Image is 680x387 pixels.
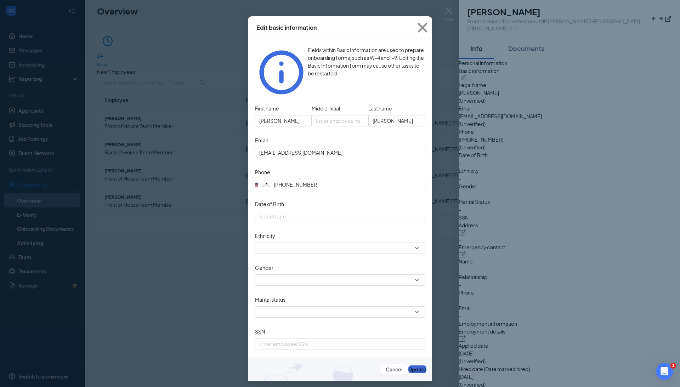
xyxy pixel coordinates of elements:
span: Fields within Basic Information are used to prepare onboarding forms, such as W-4 and I-9. Editin... [308,47,424,76]
button: Cancel [380,364,408,375]
label: Marital status [255,296,285,303]
span: First name [255,104,279,112]
iframe: Intercom live chat [656,363,673,380]
svg: Cross [413,18,432,37]
label: Gender [255,264,273,272]
input: Enter employee middle initial [312,115,368,126]
span: 1 [670,363,676,369]
input: (201) 555-0123 [255,179,425,190]
button: Close [413,16,432,39]
div: Edit basic information [256,24,317,32]
label: Phone [255,168,270,176]
label: Email [255,136,268,144]
div: United States: +1 [255,179,272,190]
input: Enter employee first name [255,115,312,126]
svg: Info [255,46,308,99]
label: SSN [255,328,265,335]
input: SSN [255,338,425,349]
label: Date of Birth [255,200,284,208]
button: Update [408,365,426,373]
span: Middle initial [312,104,340,112]
input: Enter employee last name [368,115,425,126]
label: Ethnicity [255,232,275,240]
input: Email [255,147,425,158]
input: Date of Birth [259,212,419,220]
span: Last name [368,104,392,112]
